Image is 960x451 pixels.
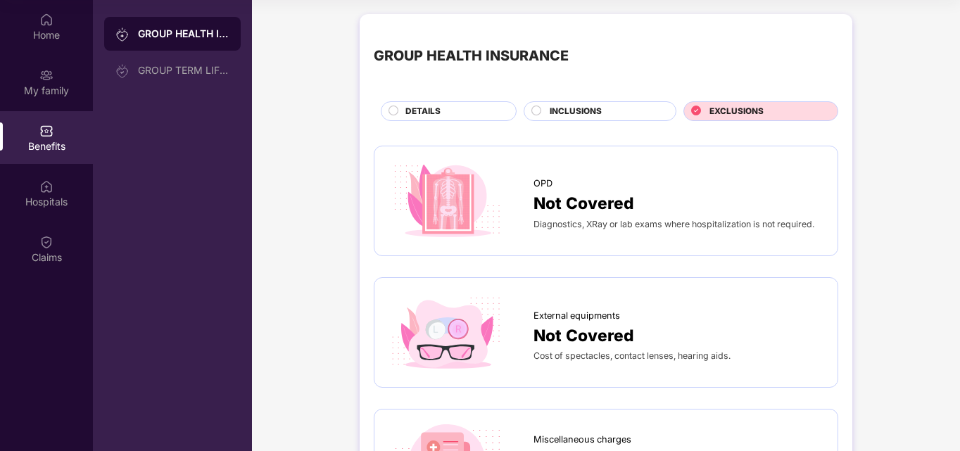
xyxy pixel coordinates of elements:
[138,65,229,76] div: GROUP TERM LIFE INSURANCE
[405,105,441,118] span: DETAILS
[389,292,505,373] img: icon
[389,160,505,241] img: icon
[533,350,731,361] span: Cost of spectacles, contact lenses, hearing aids.
[39,235,53,249] img: svg+xml;base64,PHN2ZyBpZD0iQ2xhaW0iIHhtbG5zPSJodHRwOi8vd3d3LnczLm9yZy8yMDAwL3N2ZyIgd2lkdGg9IjIwIi...
[550,105,602,118] span: INCLUSIONS
[39,68,53,82] img: svg+xml;base64,PHN2ZyB3aWR0aD0iMjAiIGhlaWdodD0iMjAiIHZpZXdCb3g9IjAgMCAyMCAyMCIgZmlsbD0ibm9uZSIgeG...
[39,124,53,138] img: svg+xml;base64,PHN2ZyBpZD0iQmVuZWZpdHMiIHhtbG5zPSJodHRwOi8vd3d3LnczLm9yZy8yMDAwL3N2ZyIgd2lkdGg9Ij...
[709,105,764,118] span: EXCLUSIONS
[374,45,569,67] div: GROUP HEALTH INSURANCE
[533,433,631,447] span: Miscellaneous charges
[533,309,620,323] span: External equipments
[115,27,130,42] img: svg+xml;base64,PHN2ZyB3aWR0aD0iMjAiIGhlaWdodD0iMjAiIHZpZXdCb3g9IjAgMCAyMCAyMCIgZmlsbD0ibm9uZSIgeG...
[533,191,634,216] span: Not Covered
[533,323,634,348] span: Not Covered
[138,27,229,41] div: GROUP HEALTH INSURANCE
[533,177,552,191] span: OPD
[115,64,130,78] img: svg+xml;base64,PHN2ZyB3aWR0aD0iMjAiIGhlaWdodD0iMjAiIHZpZXdCb3g9IjAgMCAyMCAyMCIgZmlsbD0ibm9uZSIgeG...
[39,13,53,27] img: svg+xml;base64,PHN2ZyBpZD0iSG9tZSIgeG1sbnM9Imh0dHA6Ly93d3cudzMub3JnLzIwMDAvc3ZnIiB3aWR0aD0iMjAiIG...
[533,219,814,229] span: Diagnostics, XRay or lab exams where hospitalization is not required.
[39,179,53,193] img: svg+xml;base64,PHN2ZyBpZD0iSG9zcGl0YWxzIiB4bWxucz0iaHR0cDovL3d3dy53My5vcmcvMjAwMC9zdmciIHdpZHRoPS...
